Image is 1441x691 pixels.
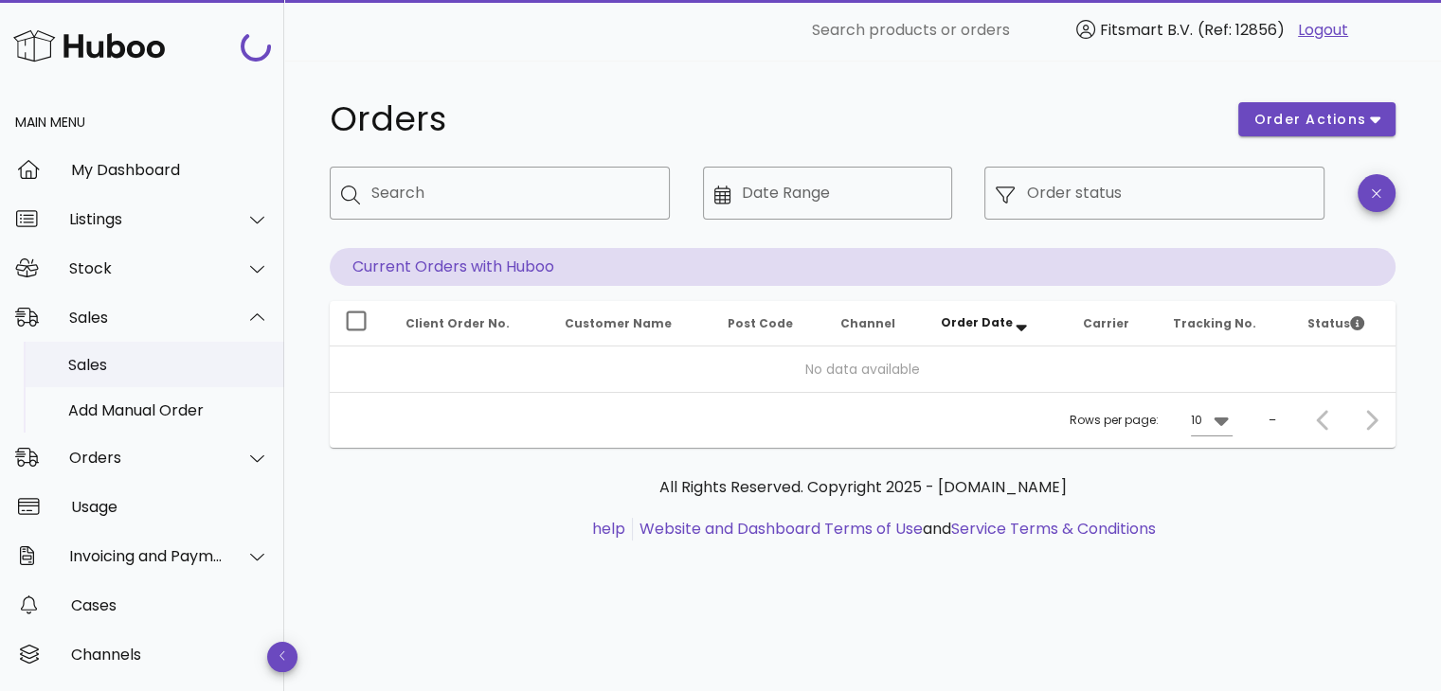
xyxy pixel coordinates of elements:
div: Add Manual Order [68,401,269,419]
th: Tracking No. [1158,301,1292,346]
p: Current Orders with Huboo [330,248,1396,286]
a: Website and Dashboard Terms of Use [639,518,923,540]
span: order actions [1253,110,1367,130]
span: Client Order No. [405,315,510,331]
span: Fitsmart B.V. [1100,19,1193,41]
span: Channel [840,315,895,331]
div: Sales [68,356,269,374]
img: Huboo Logo [13,26,165,66]
th: Status [1292,301,1396,346]
span: Order Date [941,314,1013,330]
div: Channels [71,646,269,664]
th: Channel [825,301,926,346]
span: Post Code [727,315,792,331]
div: Cases [71,596,269,614]
h1: Orders [330,102,1216,136]
div: Stock [69,259,224,277]
a: help [592,518,625,540]
th: Carrier [1067,301,1158,346]
p: All Rights Reserved. Copyright 2025 - [DOMAIN_NAME] [345,476,1380,499]
a: Logout [1298,19,1348,42]
div: Invoicing and Payments [69,547,224,565]
span: Status [1307,315,1364,331]
div: 10 [1191,412,1202,429]
button: order actions [1238,102,1396,136]
span: Tracking No. [1173,315,1256,331]
th: Order Date: Sorted descending. Activate to remove sorting. [926,301,1067,346]
div: – [1269,412,1276,429]
div: My Dashboard [71,161,269,179]
span: Customer Name [565,315,672,331]
div: Orders [69,449,224,467]
span: Carrier [1082,315,1128,331]
th: Post Code [711,301,824,346]
th: Customer Name [549,301,712,346]
span: (Ref: 12856) [1198,19,1285,41]
a: Service Terms & Conditions [951,518,1156,540]
div: Listings [69,210,224,228]
div: Usage [71,498,269,516]
li: and [633,518,1156,540]
div: Sales [69,309,224,327]
div: Rows per page: [1070,393,1233,448]
div: 10Rows per page: [1191,405,1233,435]
td: No data available [330,346,1396,392]
th: Client Order No. [390,301,549,346]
